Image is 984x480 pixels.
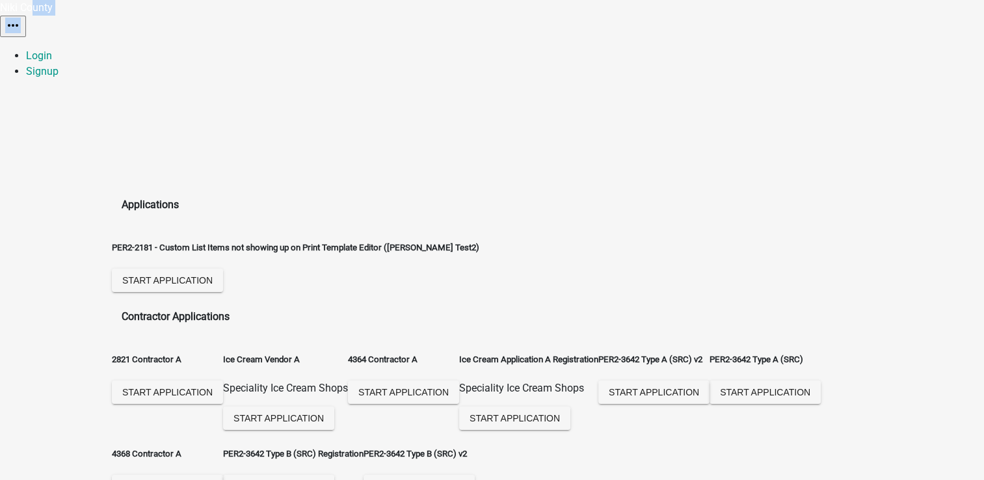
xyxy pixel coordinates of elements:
button: Start Application [112,269,223,292]
button: Start Application [112,380,223,404]
p: Speciality Ice Cream Shops [223,380,348,396]
p: Speciality Ice Cream Shops [459,380,598,396]
button: Start Application [223,407,334,430]
h5: 2821 Contractor A [112,353,223,366]
span: Start Application [609,386,699,397]
a: Login [26,49,52,62]
i: more_horiz [5,18,21,33]
h5: PER2-2181 - Custom List Items not showing up on Print Template Editor ([PERSON_NAME] Test2) [112,241,479,254]
wm-workflow-list-section: Applications [122,197,863,295]
button: Start Application [348,380,459,404]
h5: PER2-3642 Type A (SRC) [710,353,821,366]
button: Start Application [598,380,710,404]
h5: PER2-3642 Type B (SRC) Registration [223,447,364,460]
span: Start Application [720,386,810,397]
h4: Applications [122,197,863,213]
h5: Ice Cream Vendor A [223,353,348,366]
button: Start Application [459,407,570,430]
h5: Ice Cream Application A Registration [459,353,598,366]
span: Start Application [122,274,213,285]
span: Start Application [233,412,324,423]
h5: PER2-3642 Type B (SRC) v2 [364,447,475,460]
button: Start Application [710,380,821,404]
a: Signup [26,65,59,77]
h5: 4364 Contractor A [348,353,459,366]
h4: Contractor Applications [122,309,863,325]
span: Start Application [122,386,213,397]
span: Start Application [358,386,449,397]
h5: 4368 Contractor A [112,447,223,460]
h5: PER2-3642 Type A (SRC) v2 [598,353,710,366]
span: Start Application [470,412,560,423]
